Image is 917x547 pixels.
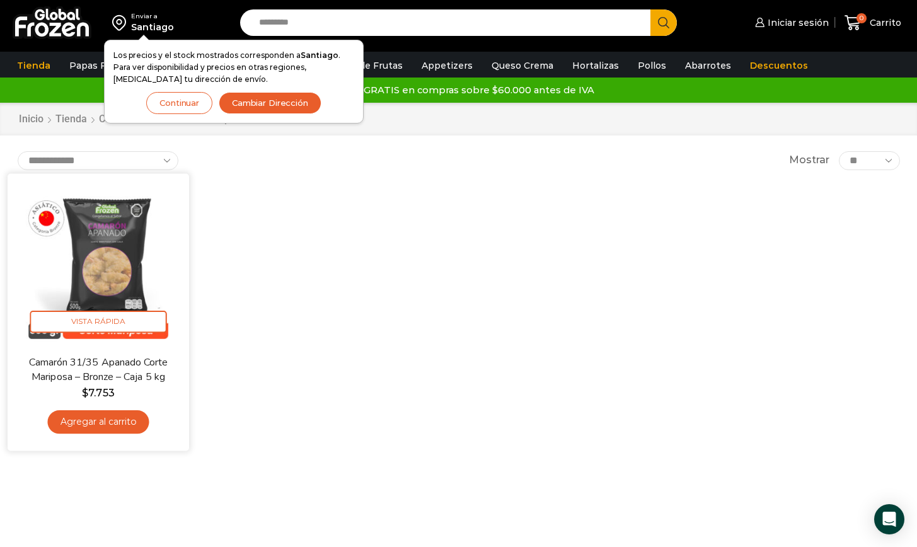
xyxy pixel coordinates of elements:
[82,386,88,398] span: $
[131,21,174,33] div: Santiago
[112,12,131,33] img: address-field-icon.svg
[744,54,814,78] a: Descuentos
[18,112,263,127] nav: Breadcrumb
[566,54,625,78] a: Hortalizas
[752,10,829,35] a: Iniciar sesión
[113,49,354,86] p: Los precios y el stock mostrados corresponden a . Para ver disponibilidad y precios en otras regi...
[485,54,560,78] a: Queso Crema
[632,54,672,78] a: Pollos
[679,54,737,78] a: Abarrotes
[415,54,479,78] a: Appetizers
[219,92,321,114] button: Cambiar Dirección
[764,16,829,29] span: Iniciar sesión
[47,410,149,434] a: Agregar al carrito: “Camarón 31/35 Apanado Corte Mariposa - Bronze - Caja 5 kg”
[867,16,901,29] span: Carrito
[98,112,152,127] a: Camarones
[789,153,829,168] span: Mostrar
[841,8,904,38] a: 0 Carrito
[650,9,677,36] button: Search button
[874,504,904,534] div: Open Intercom Messenger
[18,151,178,170] select: Pedido de la tienda
[30,311,166,333] span: Vista Rápida
[324,54,409,78] a: Pulpa de Frutas
[63,54,133,78] a: Papas Fritas
[856,13,867,23] span: 0
[301,50,338,60] strong: Santiago
[55,112,88,127] a: Tienda
[82,386,114,398] bdi: 7.753
[131,12,174,21] div: Enviar a
[25,355,171,384] a: Camarón 31/35 Apanado Corte Mariposa – Bronze – Caja 5 kg
[11,54,57,78] a: Tienda
[146,92,212,114] button: Continuar
[18,112,44,127] a: Inicio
